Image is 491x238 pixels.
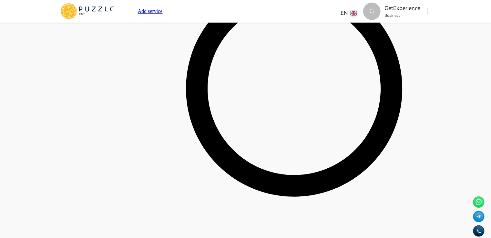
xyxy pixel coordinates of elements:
[351,11,357,15] img: lang
[384,4,420,13] p: GetExperience
[138,8,163,14] a: Add service
[363,3,381,20] div: G
[384,13,420,18] p: Business
[341,9,348,17] p: EN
